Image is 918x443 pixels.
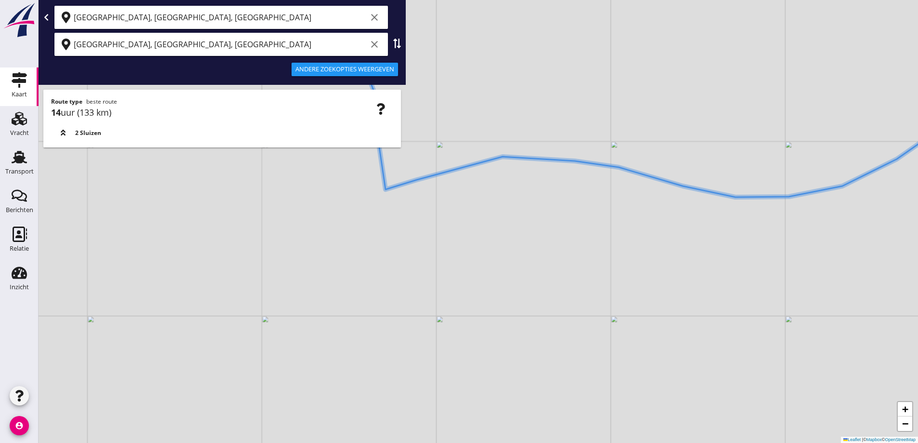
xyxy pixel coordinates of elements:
[866,437,882,442] a: Mapbox
[292,63,398,76] button: Andere zoekopties weergeven
[12,91,27,97] div: Kaart
[841,437,918,443] div: © ©
[10,284,29,290] div: Inzicht
[74,10,367,25] input: Vertrekpunt
[6,207,33,213] div: Berichten
[369,12,380,23] i: clear
[902,417,908,430] span: −
[902,403,908,415] span: +
[898,416,912,431] a: Zoom out
[898,402,912,416] a: Zoom in
[369,39,380,50] i: clear
[10,130,29,136] div: Vracht
[74,37,367,52] input: Bestemming
[885,437,916,442] a: OpenStreetMap
[2,2,37,38] img: logo-small.a267ee39.svg
[843,437,861,442] a: Leaflet
[10,245,29,252] div: Relatie
[51,107,61,118] strong: 14
[51,97,82,106] strong: Route type
[5,168,34,175] div: Transport
[75,129,101,137] span: 2 Sluizen
[10,416,29,435] i: account_circle
[51,106,393,119] div: uur (133 km)
[295,65,394,74] div: Andere zoekopties weergeven
[86,97,117,106] span: beste route
[862,437,863,442] span: |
